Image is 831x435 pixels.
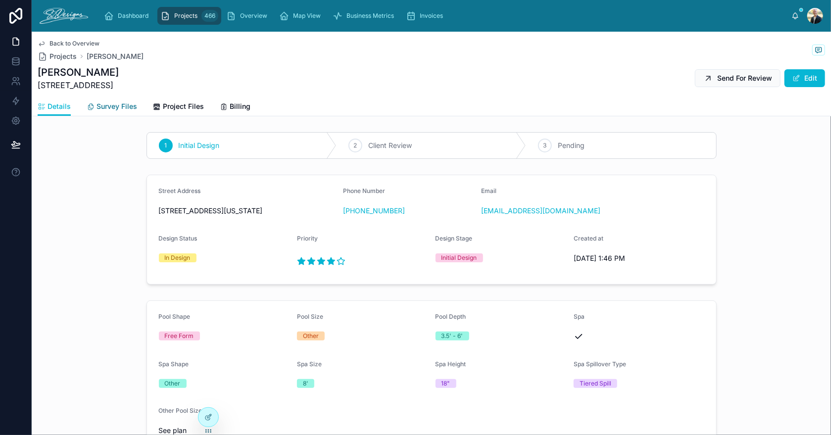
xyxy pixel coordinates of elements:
[165,253,191,262] div: In Design
[38,79,119,91] span: [STREET_ADDRESS]
[276,7,328,25] a: Map View
[695,69,781,87] button: Send For Review
[38,40,99,48] a: Back to Overview
[558,141,585,150] span: Pending
[717,73,772,83] span: Send For Review
[96,5,791,27] div: scrollable content
[159,407,202,414] span: Other Pool Size
[201,10,218,22] div: 466
[40,8,88,24] img: App logo
[179,141,220,150] span: Initial Design
[297,313,323,320] span: Pool Size
[784,69,825,87] button: Edit
[436,235,473,242] span: Design Stage
[38,65,119,79] h1: [PERSON_NAME]
[165,332,194,340] div: Free Form
[118,12,148,20] span: Dashboard
[353,142,357,149] span: 2
[38,97,71,116] a: Details
[49,51,77,61] span: Projects
[159,206,336,216] span: [STREET_ADDRESS][US_STATE]
[240,12,267,20] span: Overview
[482,187,497,194] span: Email
[482,206,601,216] a: [EMAIL_ADDRESS][DOMAIN_NAME]
[230,101,250,111] span: Billing
[174,12,197,20] span: Projects
[153,97,204,117] a: Project Files
[403,7,450,25] a: Invoices
[574,235,603,242] span: Created at
[303,379,308,388] div: 8'
[87,97,137,117] a: Survey Files
[165,379,181,388] div: Other
[159,235,197,242] span: Design Status
[543,142,547,149] span: 3
[580,379,611,388] div: Tiered Spill
[343,206,405,216] a: [PHONE_NUMBER]
[101,7,155,25] a: Dashboard
[574,313,585,320] span: Spa
[297,235,318,242] span: Priority
[159,313,191,320] span: Pool Shape
[420,12,443,20] span: Invoices
[441,332,463,340] div: 3.5' - 6'
[441,253,477,262] div: Initial Design
[157,7,221,25] a: Projects466
[48,101,71,111] span: Details
[346,12,394,20] span: Business Metrics
[97,101,137,111] span: Survey Files
[220,97,250,117] a: Billing
[330,7,401,25] a: Business Metrics
[436,313,466,320] span: Pool Depth
[303,332,319,340] div: Other
[436,360,466,368] span: Spa Height
[163,101,204,111] span: Project Files
[159,187,201,194] span: Street Address
[343,187,385,194] span: Phone Number
[368,141,412,150] span: Client Review
[293,12,321,20] span: Map View
[441,379,450,388] div: 18"
[574,360,626,368] span: Spa Spillover Type
[38,51,77,61] a: Projects
[223,7,274,25] a: Overview
[297,360,322,368] span: Spa Size
[49,40,99,48] span: Back to Overview
[159,360,189,368] span: Spa Shape
[164,142,167,149] span: 1
[87,51,144,61] a: [PERSON_NAME]
[574,253,704,263] span: [DATE] 1:46 PM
